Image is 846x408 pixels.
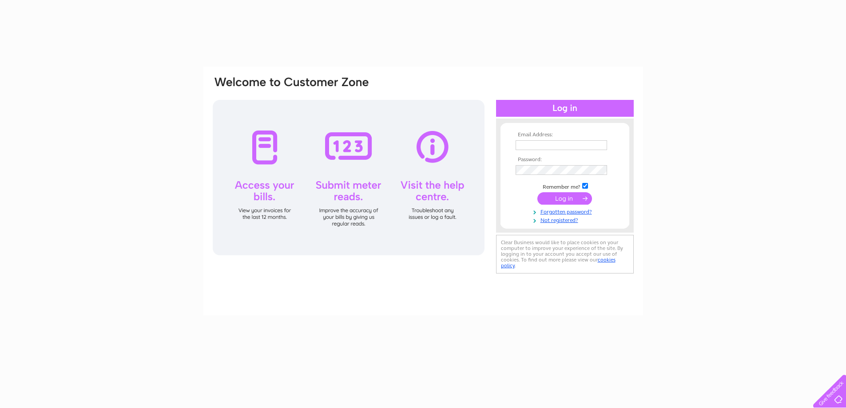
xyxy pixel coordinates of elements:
[513,132,616,138] th: Email Address:
[501,257,616,269] a: cookies policy
[513,157,616,163] th: Password:
[496,235,634,273] div: Clear Business would like to place cookies on your computer to improve your experience of the sit...
[516,215,616,224] a: Not registered?
[537,192,592,205] input: Submit
[516,207,616,215] a: Forgotten password?
[513,182,616,190] td: Remember me?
